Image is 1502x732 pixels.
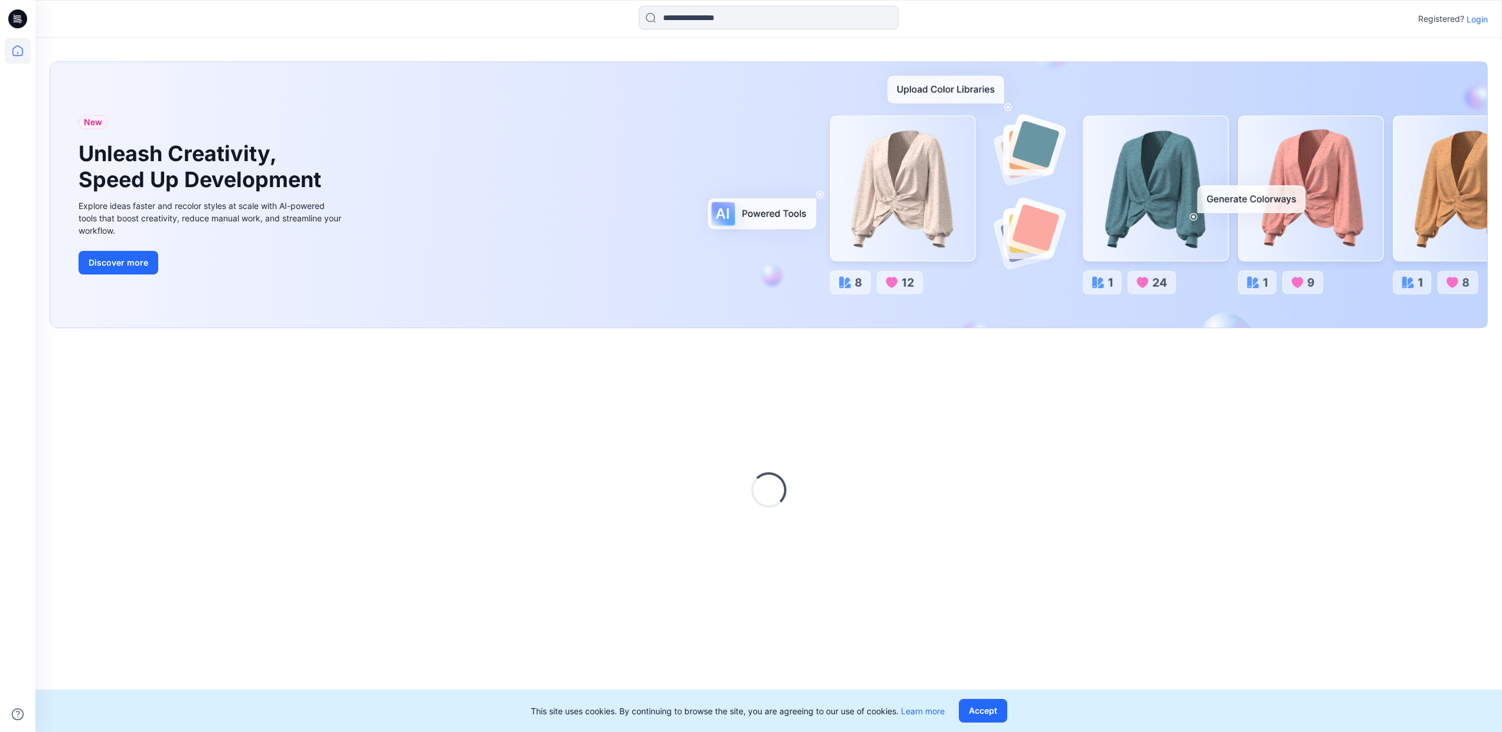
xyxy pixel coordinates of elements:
[79,141,326,192] h1: Unleash Creativity, Speed Up Development
[79,200,344,237] div: Explore ideas faster and recolor styles at scale with AI-powered tools that boost creativity, red...
[79,251,344,274] a: Discover more
[531,705,945,717] p: This site uses cookies. By continuing to browse the site, you are agreeing to our use of cookies.
[1467,13,1488,25] p: Login
[79,251,158,274] button: Discover more
[901,706,945,716] a: Learn more
[1418,12,1464,26] p: Registered?
[84,115,102,129] span: New
[959,699,1007,723] button: Accept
